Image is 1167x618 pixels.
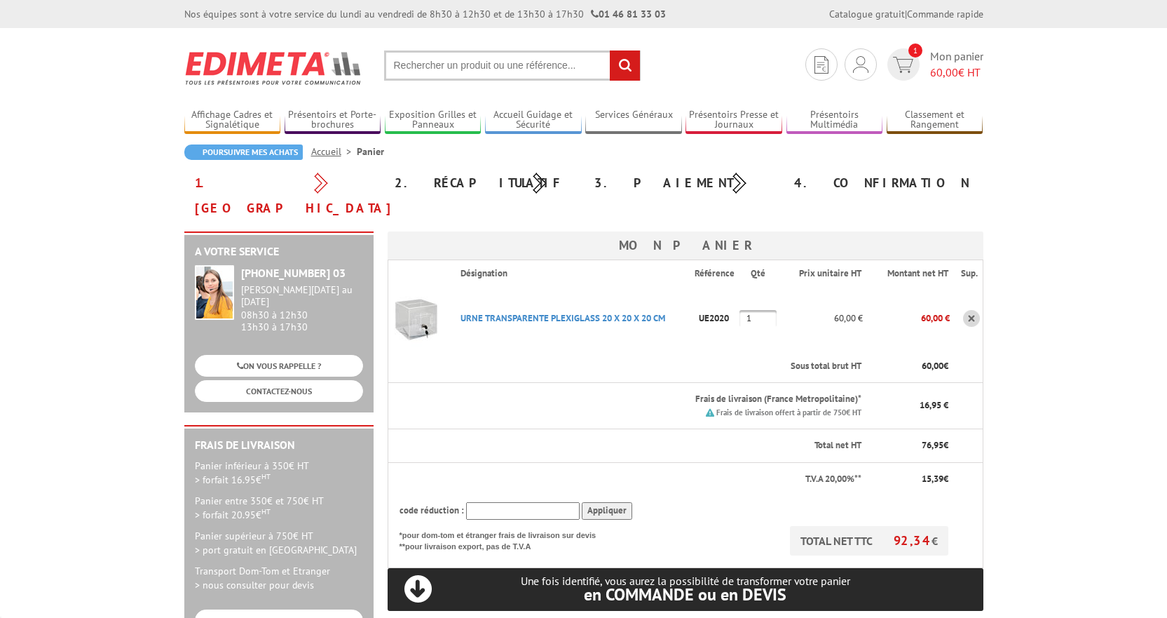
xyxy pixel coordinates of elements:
p: 60,00 € [781,306,864,330]
a: devis rapide 1 Mon panier 60,00€ HT [884,48,983,81]
div: 1. [GEOGRAPHIC_DATA] [184,170,384,221]
a: Services Généraux [585,109,682,132]
img: widget-service.jpg [195,265,234,320]
a: Catalogue gratuit [829,8,905,20]
a: Affichage Cadres et Signalétique [184,109,281,132]
div: 08h30 à 12h30 13h30 à 17h30 [241,284,363,332]
div: 2. Récapitulatif [384,170,584,196]
span: 16,95 € [920,399,948,411]
a: Classement et Rangement [887,109,983,132]
span: > forfait 20.95€ [195,509,271,521]
p: Montant net HT [874,267,948,281]
a: Présentoirs et Porte-brochures [285,109,381,132]
div: 4. Confirmation [784,170,983,196]
img: URNE TRANSPARENTE PLEXIGLASS 20 X 20 X 20 CM [388,290,444,347]
th: Sous total brut HT [449,350,863,383]
input: Appliquer [582,502,632,520]
div: [PERSON_NAME][DATE] au [DATE] [241,284,363,308]
a: Présentoirs Multimédia [786,109,883,132]
p: € [874,360,948,373]
a: URNE TRANSPARENTE PLEXIGLASS 20 X 20 X 20 CM [460,312,665,324]
img: picto.png [706,408,714,417]
span: > nous consulter pour devis [195,579,314,591]
input: Rechercher un produit ou une référence... [384,51,641,81]
a: Exposition Grilles et Panneaux [385,109,482,132]
span: Mon panier [930,48,983,81]
th: Qté [739,260,780,287]
a: Accueil Guidage et Sécurité [485,109,582,132]
img: devis rapide [814,56,828,74]
p: Frais de livraison (France Metropolitaine)* [460,393,861,406]
a: Présentoirs Presse et Journaux [685,109,782,132]
p: Total net HT [400,439,862,452]
p: Panier inférieur à 350€ HT [195,459,363,487]
a: Accueil [311,145,357,158]
h2: Frais de Livraison [195,439,363,452]
p: Transport Dom-Tom et Etranger [195,564,363,592]
p: 60,00 € [863,306,950,330]
input: rechercher [610,51,640,81]
img: devis rapide [853,56,868,73]
span: > port gratuit en [GEOGRAPHIC_DATA] [195,544,357,556]
img: Edimeta [184,42,363,94]
strong: 01 46 81 33 03 [591,8,666,20]
div: Nos équipes sont à votre service du lundi au vendredi de 8h30 à 12h30 et de 13h30 à 17h30 [184,7,666,21]
p: Une fois identifié, vous aurez la possibilité de transformer votre panier [388,575,983,603]
a: CONTACTEZ-NOUS [195,380,363,402]
sup: HT [261,471,271,481]
span: 60,00 [930,65,958,79]
a: ON VOUS RAPPELLE ? [195,355,363,377]
sup: HT [261,506,271,516]
p: *pour dom-tom et étranger frais de livraison sur devis **pour livraison export, pas de T.V.A [400,526,610,552]
p: UE2020 [695,306,740,330]
p: € [874,439,948,452]
p: Panier entre 350€ et 750€ HT [195,494,363,522]
p: Référence [695,267,739,281]
p: T.V.A 20,00%** [400,473,862,486]
a: Poursuivre mes achats [184,145,303,160]
h3: Mon panier [388,231,983,260]
span: 15,39 [922,473,943,485]
span: code réduction : [400,504,464,516]
span: 60,00 [922,360,943,372]
p: € [874,473,948,486]
p: Prix unitaire HT [792,267,862,281]
small: Frais de livraison offert à partir de 750€ HT [716,408,861,417]
a: Commande rapide [907,8,983,20]
p: TOTAL NET TTC € [790,526,948,556]
th: Sup. [950,260,983,287]
strong: [PHONE_NUMBER] 03 [241,266,346,280]
img: devis rapide [893,57,913,73]
h2: A votre service [195,246,363,258]
p: Panier supérieur à 750€ HT [195,529,363,557]
li: Panier [357,145,384,159]
th: Désignation [449,260,694,287]
div: | [829,7,983,21]
span: € HT [930,65,983,81]
span: en COMMANDE ou en DEVIS [584,584,786,605]
span: 92,34 [894,532,931,549]
div: 3. Paiement [584,170,784,196]
span: 1 [908,43,922,58]
span: > forfait 16.95€ [195,473,271,486]
span: 76,95 [922,439,943,451]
